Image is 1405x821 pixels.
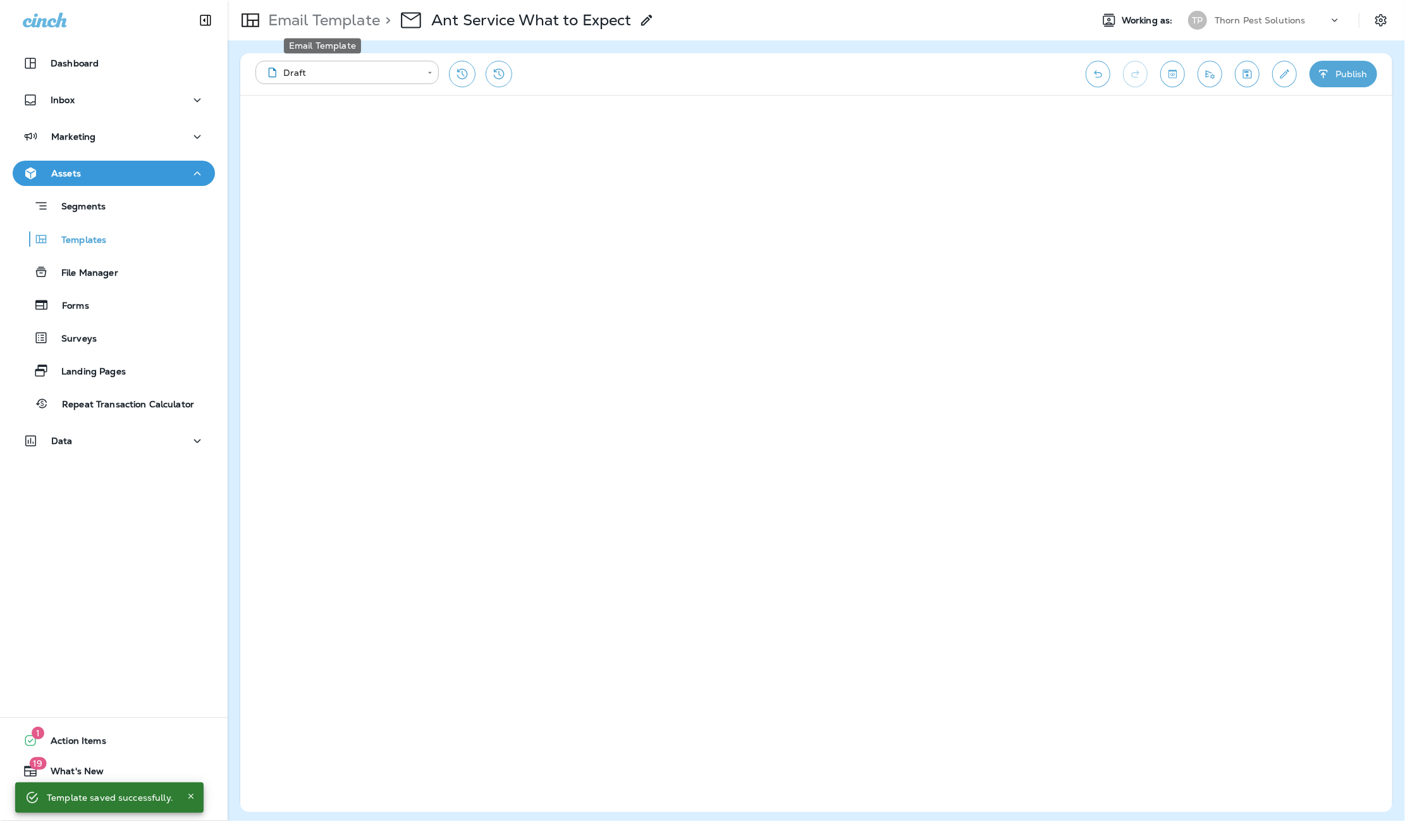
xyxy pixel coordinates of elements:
[449,61,475,87] button: Restore from previous version
[49,268,118,280] p: File Manager
[284,39,361,54] div: Email Template
[13,357,215,384] button: Landing Pages
[32,727,44,739] span: 1
[29,757,46,770] span: 19
[13,259,215,285] button: File Manager
[188,8,223,33] button: Collapse Sidebar
[49,201,106,214] p: Segments
[13,124,215,149] button: Marketing
[264,66,419,79] div: Draft
[51,436,73,446] p: Data
[51,132,95,142] p: Marketing
[49,300,89,312] p: Forms
[1086,61,1110,87] button: Undo
[51,95,75,105] p: Inbox
[431,11,632,30] p: Ant Service What to Expect
[1370,9,1392,32] button: Settings
[13,292,215,318] button: Forms
[1198,61,1222,87] button: Send test email
[49,333,97,345] p: Surveys
[13,161,215,186] button: Assets
[1188,11,1207,30] div: TP
[13,51,215,76] button: Dashboard
[49,235,106,247] p: Templates
[1310,61,1377,87] button: Publish
[1235,61,1260,87] button: Save
[13,192,215,219] button: Segments
[49,399,194,411] p: Repeat Transaction Calculator
[13,390,215,417] button: Repeat Transaction Calculator
[183,789,199,804] button: Close
[51,58,99,68] p: Dashboard
[13,428,215,454] button: Data
[13,789,215,814] button: Support
[38,766,104,781] span: What's New
[380,11,391,30] p: >
[49,366,126,378] p: Landing Pages
[1272,61,1297,87] button: Edit details
[263,11,380,30] p: Email Template
[51,168,81,178] p: Assets
[486,61,512,87] button: View Changelog
[13,87,215,113] button: Inbox
[1160,61,1185,87] button: Toggle preview
[13,226,215,252] button: Templates
[13,758,215,784] button: 19What's New
[13,324,215,351] button: Surveys
[38,736,106,751] span: Action Items
[13,728,215,753] button: 1Action Items
[47,786,173,809] div: Template saved successfully.
[1122,15,1175,26] span: Working as:
[1215,15,1306,25] p: Thorn Pest Solutions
